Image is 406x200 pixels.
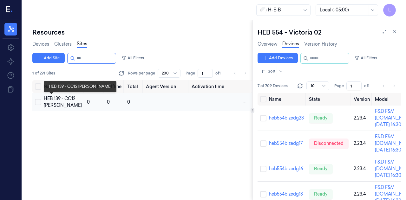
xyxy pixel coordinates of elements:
[84,80,104,93] th: Ready
[258,41,277,48] a: Overview
[309,113,333,123] div: ready
[266,93,306,106] th: Name
[282,41,299,48] a: Devices
[186,70,195,76] span: Page
[32,53,65,63] button: Add Site
[143,80,189,93] th: Agent Version
[35,99,41,105] button: Select row
[32,70,55,76] span: 1 of 291 Sites
[309,189,333,199] div: ready
[269,140,303,146] a: heb554bizedg17
[127,99,130,105] span: 0
[260,166,266,172] button: Select row
[77,41,87,48] a: Sites
[41,80,84,93] th: Name
[351,93,372,106] th: Version
[269,191,303,197] a: heb554bizedg13
[260,140,266,147] button: Select row
[104,80,125,93] th: Offline
[269,115,304,121] a: heb554bizedg23
[354,115,370,121] div: 2.23.4
[260,191,266,197] button: Select row
[334,83,344,89] span: Page
[215,70,226,76] span: of 1
[383,4,396,16] button: L
[269,166,303,171] a: heb554bizedg16
[87,99,90,105] span: 0
[231,69,250,78] nav: pagination
[189,80,237,93] th: Activation time
[379,81,398,90] nav: pagination
[354,191,370,197] div: 2.23.4
[304,41,337,48] a: Version History
[260,115,266,121] button: Select row
[306,93,351,106] th: State
[309,139,349,149] div: disconnected
[364,83,374,89] span: of 1
[260,96,266,102] button: Select all
[258,28,322,37] div: HEB 554 - Victoria 02
[128,70,155,76] p: Rows per page
[32,28,252,37] div: Resources
[35,83,41,90] button: Select all
[54,41,72,48] a: Clusters
[354,140,370,147] div: 2.23.4
[354,165,370,172] div: 2.23.4
[258,53,298,63] button: Add Devices
[352,53,380,63] button: All Filters
[107,99,110,105] span: 0
[119,53,147,63] button: All Filters
[32,41,49,48] a: Devices
[44,95,82,109] div: HEB 139 - CC12 [PERSON_NAME]
[309,164,333,174] div: ready
[125,80,143,93] th: Total
[258,83,288,89] span: 7 of 709 Devices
